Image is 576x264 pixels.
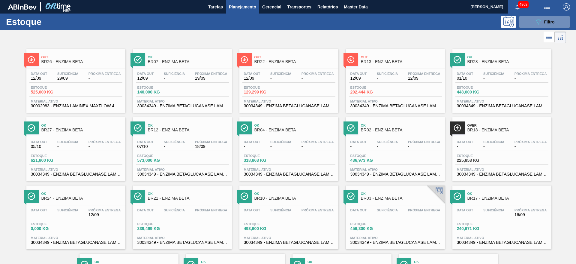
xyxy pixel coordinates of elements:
span: 19/09 [195,76,227,81]
span: Material ativo [137,100,227,103]
span: Ok [148,124,229,127]
span: Material ativo [244,168,334,171]
span: Ok [254,124,335,127]
span: BR18 - ENZIMA BETA [467,128,548,132]
span: 12/09 [408,76,440,81]
span: Próxima Entrega [195,140,227,144]
a: ÍconeOkBR27 - ENZIMA BETAData out05/10Suficiência-Próxima Entrega-Estoque621,800 KGMaterial ativo... [22,113,128,181]
span: - [244,144,260,149]
span: 30034349 - ENZIMA BETAGLUCANASE LAMINEX 5G [350,172,440,177]
img: Ícone [347,192,355,200]
span: 318,863 KG [244,158,286,163]
span: Material ativo [137,168,227,171]
span: Over [467,124,548,127]
span: Ok [467,192,548,195]
span: Estoque [31,86,73,89]
span: Suficiência [483,72,504,75]
span: Estoque [350,154,392,158]
span: Out [41,55,122,59]
span: 493,600 KG [244,226,286,231]
span: 202,444 KG [350,90,392,94]
span: 30034349 - ENZIMA BETAGLUCANASE LAMINEX 5G [137,104,227,108]
span: Suficiência [164,72,185,75]
span: - [57,213,78,217]
span: 30002983 - ENZIMA LAMINEX MAXFLOW 4G DANISCO [31,104,121,108]
span: Suficiência [57,208,78,212]
span: - [164,76,185,81]
span: - [377,213,398,217]
span: Ok [148,55,229,59]
img: Ícone [134,192,142,200]
span: Suficiência [377,72,398,75]
span: Relatórios [317,3,338,11]
span: - [457,144,473,149]
span: Data out [457,208,473,212]
span: Data out [244,72,260,75]
div: Pogramando: nenhum usuário selecionado [501,16,516,28]
a: ÍconeOkBR02 - ENZIMA BETAData out-Suficiência-Próxima Entrega-Estoque436,973 KGMaterial ativo3003... [341,113,448,181]
span: Próxima Entrega [301,72,334,75]
span: BR02 - ENZIMA BETA [361,128,442,132]
span: 12/09 [350,76,367,81]
span: 30034349 - ENZIMA BETAGLUCANASE LAMINEX 5G [457,104,547,108]
span: BR07 - ENZIMA BETA [148,60,229,64]
a: ÍconeOutBR22 - ENZIMA BETAData out12/09Suficiência-Próxima Entrega-Estoque129,299 KGMaterial ativ... [235,45,341,113]
span: BR10 - ENZIMA BETA [254,196,335,201]
a: ÍconeOkBR12 - ENZIMA BETAData out07/10Suficiência-Próxima Entrega18/09Estoque573,000 KGMaterial a... [128,113,235,181]
span: 12/09 [137,76,154,81]
span: - [244,213,260,217]
span: 30034349 - ENZIMA BETAGLUCANASE LAMINEX 5G [457,172,547,177]
span: Material ativo [350,100,440,103]
span: Estoque [457,154,499,158]
img: Ícone [241,56,248,63]
span: Transportes [287,3,311,11]
span: Data out [137,72,154,75]
img: Ícone [241,192,248,200]
span: BR04 - ENZIMA BETA [254,128,335,132]
span: - [408,213,440,217]
span: Material ativo [31,100,121,103]
div: Visão em Cards [555,32,566,43]
span: Estoque [31,222,73,226]
span: BR17 - ENZIMA BETA [467,196,548,201]
span: Material ativo [244,236,334,240]
span: Data out [137,140,154,144]
span: Suficiência [57,140,78,144]
img: Ícone [454,192,461,200]
img: Ícone [28,124,35,132]
a: ÍconeOkBR28 - ENZIMA BETAData out01/10Suficiência-Próxima Entrega-Estoque448,000 KGMaterial ativo... [448,45,554,113]
h1: Estoque [6,18,96,25]
img: TNhmsLtSVTkK8tSr43FrP2fwEKptu5GPRR3wAAAABJRU5ErkJggg== [8,4,37,10]
span: Estoque [137,86,179,89]
span: 456,300 KG [350,226,392,231]
span: Ok [414,260,495,264]
span: - [57,144,78,149]
span: Ok [41,124,122,127]
span: - [350,144,367,149]
span: Material ativo [457,168,547,171]
span: - [483,76,504,81]
span: Data out [457,140,473,144]
span: 225,853 KG [457,158,499,163]
span: Suficiência [377,208,398,212]
img: Logout [563,3,570,11]
span: Próxima Entrega [408,208,440,212]
span: Estoque [31,154,73,158]
div: Visão em Lista [544,32,555,43]
span: Material ativo [244,100,334,103]
img: Ícone [454,56,461,63]
span: - [514,144,547,149]
span: Material ativo [31,168,121,171]
span: Ok [254,192,335,195]
span: 339,499 KG [137,226,179,231]
span: Estoque [244,154,286,158]
span: Suficiência [377,140,398,144]
span: Próxima Entrega [88,208,121,212]
span: - [408,144,440,149]
span: 12/09 [244,76,260,81]
span: Ok [41,192,122,195]
span: BR13 - ENZIMA BETA [361,60,442,64]
span: Próxima Entrega [195,72,227,75]
span: - [164,213,185,217]
span: - [377,76,398,81]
